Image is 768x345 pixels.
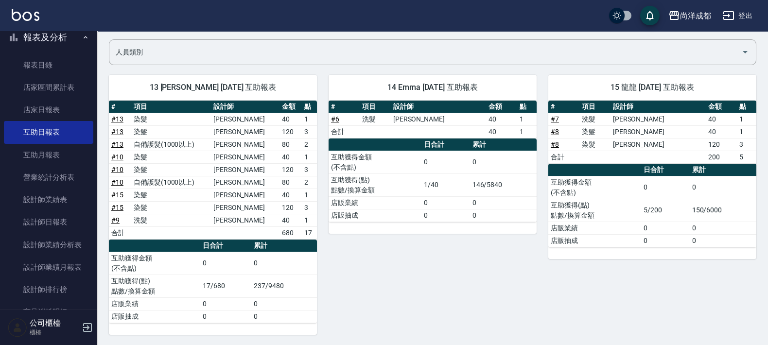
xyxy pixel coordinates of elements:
[421,196,470,209] td: 0
[470,196,537,209] td: 0
[737,101,756,113] th: 點
[211,176,279,189] td: [PERSON_NAME]
[12,9,39,21] img: Logo
[4,211,93,233] a: 設計師日報表
[329,138,537,222] table: a dense table
[111,128,123,136] a: #13
[421,138,470,151] th: 日合計
[4,256,93,278] a: 設計師業績月報表
[211,151,279,163] td: [PERSON_NAME]
[680,10,711,22] div: 尚洋成都
[111,166,123,173] a: #10
[548,222,641,234] td: 店販業績
[579,101,611,113] th: 項目
[470,173,537,196] td: 146/5840
[641,176,689,199] td: 0
[329,101,360,113] th: #
[251,310,317,323] td: 0
[30,318,79,328] h5: 公司櫃檯
[131,101,211,113] th: 項目
[4,25,93,50] button: 報表及分析
[391,113,486,125] td: [PERSON_NAME]
[4,144,93,166] a: 互助月報表
[109,310,200,323] td: 店販抽成
[641,222,689,234] td: 0
[611,125,706,138] td: [PERSON_NAME]
[551,128,559,136] a: #8
[611,113,706,125] td: [PERSON_NAME]
[131,113,211,125] td: 染髮
[279,226,302,239] td: 680
[517,113,537,125] td: 1
[470,209,537,222] td: 0
[421,209,470,222] td: 0
[548,176,641,199] td: 互助獲得金額 (不含點)
[279,176,302,189] td: 80
[690,222,756,234] td: 0
[211,125,279,138] td: [PERSON_NAME]
[486,125,517,138] td: 40
[551,140,559,148] a: #8
[706,151,737,163] td: 200
[517,101,537,113] th: 點
[211,101,279,113] th: 設計師
[279,214,302,226] td: 40
[4,99,93,121] a: 店家日報表
[737,44,753,60] button: Open
[329,196,421,209] td: 店販業績
[719,7,756,25] button: 登出
[4,301,93,323] a: 商品消耗明細
[548,164,756,247] table: a dense table
[302,201,317,214] td: 3
[111,153,123,161] a: #10
[302,226,317,239] td: 17
[690,176,756,199] td: 0
[360,101,391,113] th: 項目
[737,138,756,151] td: 3
[421,173,470,196] td: 1/40
[131,214,211,226] td: 洗髮
[329,173,421,196] td: 互助獲得(點) 點數/換算金額
[329,209,421,222] td: 店販抽成
[329,101,537,138] table: a dense table
[279,163,302,176] td: 120
[109,226,131,239] td: 合計
[131,201,211,214] td: 染髮
[690,199,756,222] td: 150/6000
[109,252,200,275] td: 互助獲得金額 (不含點)
[251,275,317,297] td: 237/9480
[279,201,302,214] td: 120
[690,164,756,176] th: 累計
[329,125,360,138] td: 合計
[111,115,123,123] a: #13
[548,101,579,113] th: #
[302,125,317,138] td: 3
[251,240,317,252] th: 累計
[200,275,251,297] td: 17/680
[131,163,211,176] td: 染髮
[109,275,200,297] td: 互助獲得(點) 點數/換算金額
[737,125,756,138] td: 1
[302,163,317,176] td: 3
[560,83,745,92] span: 15 龍龍 [DATE] 互助報表
[302,101,317,113] th: 點
[211,189,279,201] td: [PERSON_NAME]
[4,278,93,301] a: 設計師排行榜
[548,199,641,222] td: 互助獲得(點) 點數/換算金額
[131,189,211,201] td: 染髮
[111,140,123,148] a: #13
[706,101,737,113] th: 金額
[109,101,317,240] table: a dense table
[131,125,211,138] td: 染髮
[641,234,689,247] td: 0
[279,101,302,113] th: 金額
[641,199,689,222] td: 5/200
[302,176,317,189] td: 2
[211,163,279,176] td: [PERSON_NAME]
[611,138,706,151] td: [PERSON_NAME]
[279,125,302,138] td: 120
[111,216,120,224] a: #9
[664,6,715,26] button: 尚洋成都
[30,328,79,337] p: 櫃檯
[302,113,317,125] td: 1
